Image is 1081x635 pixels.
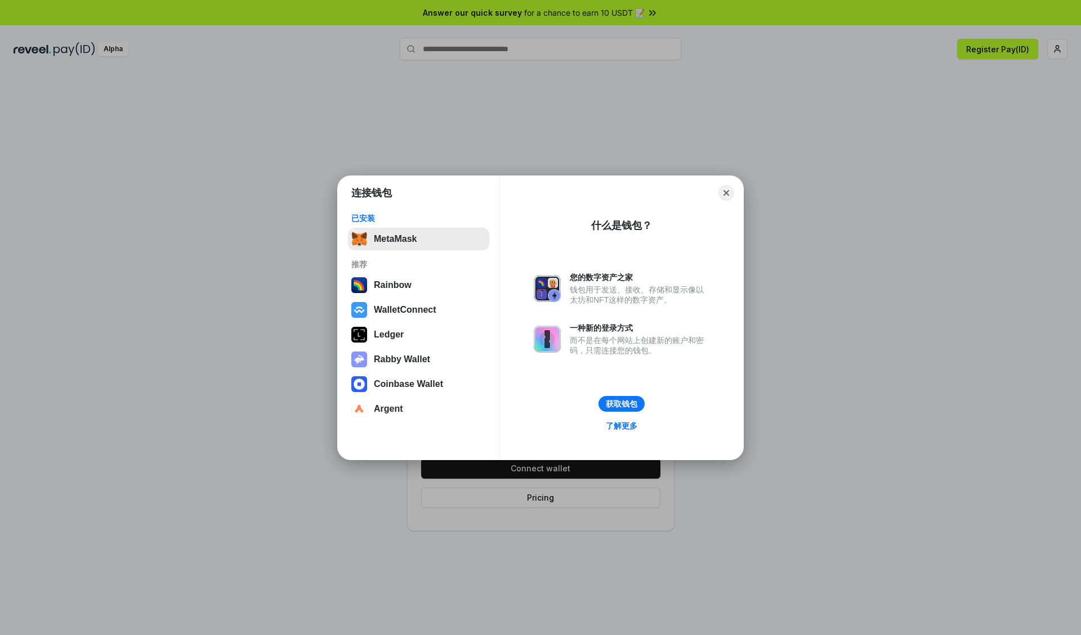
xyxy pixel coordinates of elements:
[348,274,489,296] button: Rainbow
[351,213,486,223] div: 已安装
[374,280,412,290] div: Rainbow
[348,373,489,395] button: Coinbase Wallet
[374,404,403,414] div: Argent
[570,272,709,282] div: 您的数字资产之家
[348,323,489,346] button: Ledger
[598,396,645,412] button: 获取钱包
[351,376,367,392] img: svg+xml,%3Csvg%20width%3D%2228%22%20height%3D%2228%22%20viewBox%3D%220%200%2028%2028%22%20fill%3D...
[351,259,486,269] div: 推荐
[718,185,734,201] button: Close
[351,401,367,417] img: svg+xml,%3Csvg%20width%3D%2228%22%20height%3D%2228%22%20viewBox%3D%220%200%2028%2028%22%20fill%3D...
[570,285,709,305] div: 钱包用于发送、接收、存储和显示像以太坊和NFT这样的数字资产。
[570,323,709,333] div: 一种新的登录方式
[351,327,367,343] img: svg+xml,%3Csvg%20xmlns%3D%22http%3A%2F%2Fwww.w3.org%2F2000%2Fsvg%22%20width%3D%2228%22%20height%3...
[591,219,652,232] div: 什么是钱包？
[606,421,637,431] div: 了解更多
[606,399,637,409] div: 获取钱包
[570,335,709,355] div: 而不是在每个网站上创建新的账户和密码，只需连接您的钱包。
[351,302,367,318] img: svg+xml,%3Csvg%20width%3D%2228%22%20height%3D%2228%22%20viewBox%3D%220%200%2028%2028%22%20fill%3D...
[348,228,489,250] button: MetaMask
[534,275,561,302] img: svg+xml,%3Csvg%20xmlns%3D%22http%3A%2F%2Fwww.w3.org%2F2000%2Fsvg%22%20fill%3D%22none%22%20viewBox...
[348,398,489,420] button: Argent
[374,305,436,315] div: WalletConnect
[348,299,489,321] button: WalletConnect
[374,234,417,244] div: MetaMask
[351,186,392,200] h1: 连接钱包
[351,231,367,247] img: svg+xml,%3Csvg%20fill%3D%22none%22%20height%3D%2233%22%20viewBox%3D%220%200%2035%2033%22%20width%...
[599,418,644,433] a: 了解更多
[374,379,443,389] div: Coinbase Wallet
[348,348,489,371] button: Rabby Wallet
[374,354,430,364] div: Rabby Wallet
[374,330,404,340] div: Ledger
[351,352,367,367] img: svg+xml,%3Csvg%20xmlns%3D%22http%3A%2F%2Fwww.w3.org%2F2000%2Fsvg%22%20fill%3D%22none%22%20viewBox...
[534,326,561,353] img: svg+xml,%3Csvg%20xmlns%3D%22http%3A%2F%2Fwww.w3.org%2F2000%2Fsvg%22%20fill%3D%22none%22%20viewBox...
[351,277,367,293] img: svg+xml,%3Csvg%20width%3D%22120%22%20height%3D%22120%22%20viewBox%3D%220%200%20120%20120%22%20fil...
